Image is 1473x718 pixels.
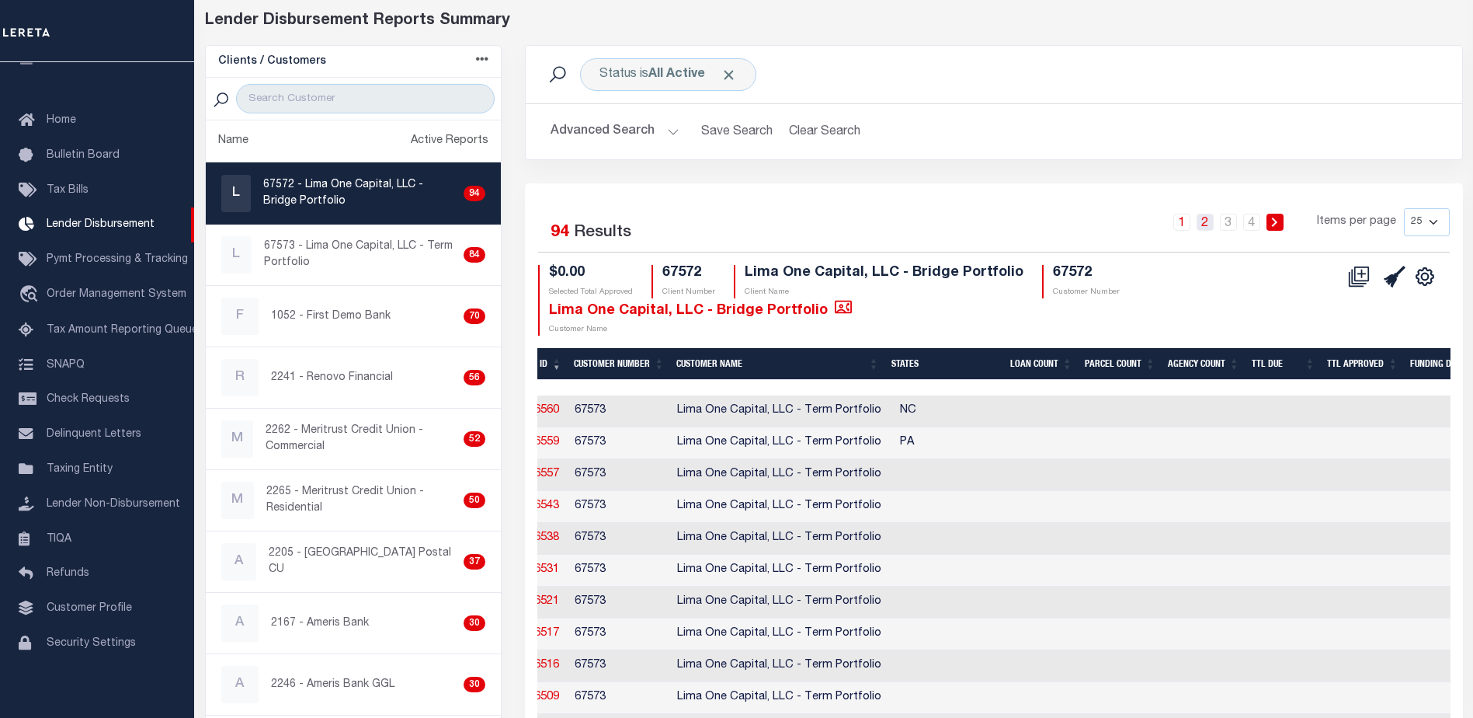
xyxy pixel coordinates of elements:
[47,499,180,510] span: Lender Non-Disbursement
[1053,287,1120,298] p: Customer Number
[745,265,1023,282] h4: Lima One Capital, LLC - Bridge Portfolio
[263,177,457,210] p: 67572 - Lima One Capital, LLC - Bridge Portfolio
[47,533,71,544] span: TIQA
[47,568,89,579] span: Refunds
[662,287,715,298] p: Client Number
[521,348,568,380] th: LD ID: activate to sort column ascending
[721,67,737,83] span: Click to Remove
[269,545,457,578] p: 2205 - [GEOGRAPHIC_DATA] Postal CU
[551,117,679,147] button: Advanced Search
[47,464,113,475] span: Taxing Entity
[671,396,894,427] td: Lima One Capital, LLC - Term Portfolio
[206,593,502,654] a: A2167 - Ameris Bank30
[47,254,188,265] span: Pymt Processing & Tracking
[568,459,671,491] td: 67573
[464,677,485,692] div: 30
[464,247,485,263] div: 84
[1162,348,1245,380] th: Agency Count: activate to sort column ascending
[266,423,457,455] p: 2262 - Meritrust Credit Union - Commercial
[568,682,671,714] td: 67573
[671,491,894,523] td: Lima One Capital, LLC - Term Portfolio
[551,225,569,241] span: 94
[568,491,671,523] td: 67573
[464,554,485,570] div: 37
[568,619,671,650] td: 67573
[206,347,502,408] a: R2241 - Renovo Financial56
[206,286,502,347] a: F1052 - First Demo Bank70
[221,359,259,396] div: R
[528,500,559,511] a: 46543
[206,409,502,469] a: M2262 - Meritrust Credit Union - Commercial52
[671,459,894,491] td: Lima One Capital, LLC - Term Portfolio
[411,133,488,150] div: Active Reports
[745,287,1023,298] p: Client Name
[236,84,495,113] input: Search Customer
[1197,214,1214,231] a: 2
[549,265,633,282] h4: $0.00
[19,285,43,305] i: travel_explore
[221,482,254,519] div: M
[464,431,485,447] div: 52
[221,543,256,580] div: A
[648,68,705,81] b: All Active
[568,523,671,555] td: 67573
[47,429,141,440] span: Delinquent Letters
[528,660,559,671] a: 46516
[206,163,502,224] a: L67572 - Lima One Capital, LLC - Bridge Portfolio94
[271,677,394,693] p: 2246 - Ameris Bank GGL
[1220,214,1237,231] a: 3
[1173,214,1190,231] a: 1
[47,185,89,196] span: Tax Bills
[206,532,502,592] a: A2205 - [GEOGRAPHIC_DATA] Postal CU37
[671,523,894,555] td: Lima One Capital, LLC - Term Portfolio
[464,186,485,201] div: 94
[464,308,485,324] div: 70
[221,420,254,458] div: M
[568,555,671,587] td: 67573
[568,396,671,427] td: 67573
[206,654,502,715] a: A2246 - Ameris Bank GGL30
[528,564,559,575] a: 46531
[1079,348,1162,380] th: Parcel Count: activate to sort column ascending
[206,225,502,285] a: L67573 - Lima One Capital, LLC - Term Portfolio84
[47,150,120,161] span: Bulletin Board
[568,427,671,459] td: 67573
[549,298,852,319] h4: Lima One Capital, LLC - Bridge Portfolio
[528,628,559,639] a: 46517
[218,133,248,150] div: Name
[205,9,1463,33] div: Lender Disbursement Reports Summary
[1317,214,1396,231] span: Items per page
[568,348,670,380] th: Customer Number: activate to sort column ascending
[221,236,252,274] div: L
[47,289,186,300] span: Order Management System
[47,394,130,405] span: Check Requests
[528,437,559,448] a: 46559
[271,615,369,632] p: 2167 - Ameris Bank
[568,587,671,619] td: 67573
[670,348,884,380] th: Customer Name: activate to sort column ascending
[671,619,894,650] td: Lima One Capital, LLC - Term Portfolio
[885,348,1004,380] th: States
[671,555,894,587] td: Lima One Capital, LLC - Term Portfolio
[580,58,756,91] div: Status is
[47,325,198,336] span: Tax Amount Reporting Queue
[574,221,631,246] label: Results
[221,175,251,212] div: L
[528,469,559,479] a: 46557
[47,219,155,230] span: Lender Disbursement
[692,117,782,147] button: Save Search
[671,427,894,459] td: Lima One Capital, LLC - Term Portfolio
[221,666,259,703] div: A
[271,308,391,325] p: 1052 - First Demo Bank
[47,115,76,126] span: Home
[1243,214,1260,231] a: 4
[528,596,559,607] a: 46521
[47,603,132,614] span: Customer Profile
[264,239,457,271] p: 67573 - Lima One Capital, LLC - Term Portfolio
[464,493,485,508] div: 50
[1245,348,1321,380] th: Ttl Due: activate to sort column ascending
[1053,265,1120,282] h4: 67572
[568,650,671,682] td: 67573
[218,55,326,68] h5: Clients / Customers
[1321,348,1404,380] th: Ttl Approved: activate to sort column ascending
